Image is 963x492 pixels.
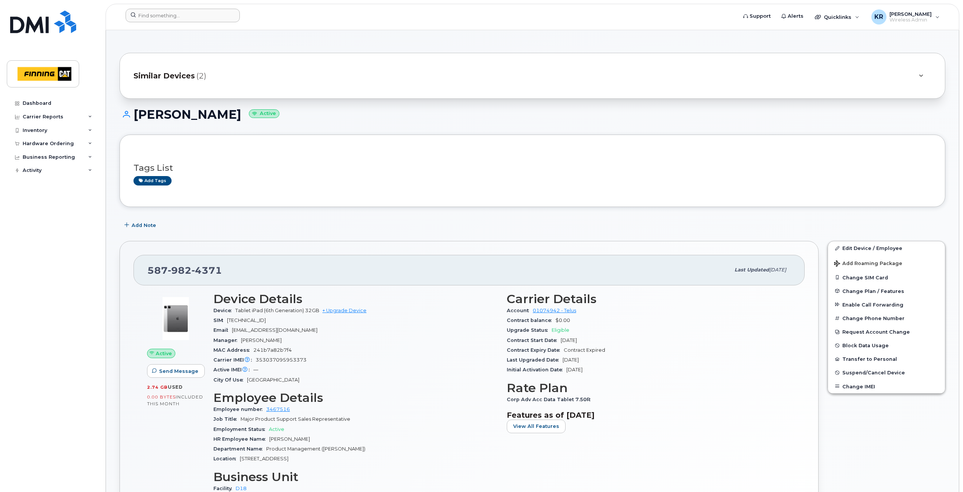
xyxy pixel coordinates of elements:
a: Edit Device / Employee [828,241,945,255]
a: D18 [236,486,247,491]
span: [EMAIL_ADDRESS][DOMAIN_NAME] [232,327,317,333]
span: [STREET_ADDRESS] [240,456,288,461]
span: Suspend/Cancel Device [842,370,905,376]
span: Contract Start Date [507,337,561,343]
span: — [253,367,258,372]
span: Add Note [132,222,156,229]
span: Eligible [552,327,569,333]
span: Tablet iPad (6th Generation) 32GB [235,308,319,313]
span: [PERSON_NAME] [241,337,282,343]
span: [GEOGRAPHIC_DATA] [247,377,299,383]
span: Corp Adv Acc Data Tablet 7.50R [507,397,594,402]
button: Change IMEI [828,380,945,393]
span: 241b7a82b7f4 [253,347,292,353]
span: Last Upgraded Date [507,357,563,363]
span: Department Name [213,446,266,452]
span: Change Plan / Features [842,288,904,294]
button: Enable Call Forwarding [828,298,945,311]
h3: Device Details [213,292,498,306]
button: View All Features [507,420,566,433]
button: Change SIM Card [828,271,945,284]
span: HR Employee Name [213,436,269,442]
span: $0.00 [555,317,570,323]
span: Manager [213,337,241,343]
a: + Upgrade Device [322,308,366,313]
button: Request Account Change [828,325,945,339]
button: Add Roaming Package [828,255,945,271]
span: [DATE] [566,367,583,372]
span: SIM [213,317,227,323]
span: Initial Activation Date [507,367,566,372]
h3: Business Unit [213,470,498,484]
span: Email [213,327,232,333]
h3: Rate Plan [507,381,791,395]
a: Add tags [133,176,172,185]
h3: Carrier Details [507,292,791,306]
span: Employee number [213,406,266,412]
span: Employment Status [213,426,269,432]
span: Contract Expired [564,347,605,353]
h3: Features as of [DATE] [507,411,791,420]
button: Change Phone Number [828,311,945,325]
span: Contract Expiry Date [507,347,564,353]
span: Contract balance [507,317,555,323]
small: Active [249,109,279,118]
span: MAC Address [213,347,253,353]
span: Facility [213,486,236,491]
span: Active [269,426,284,432]
button: Transfer to Personal [828,352,945,366]
span: 587 [147,265,222,276]
img: image20231002-4137094-12qiux7.jpeg [153,296,198,341]
span: Device [213,308,235,313]
span: [DATE] [769,267,786,273]
h1: [PERSON_NAME] [120,108,945,121]
span: [TECHNICAL_ID] [227,317,266,323]
button: Add Note [120,218,163,232]
span: 353037095953373 [256,357,307,363]
span: 0.00 Bytes [147,394,176,400]
span: [DATE] [563,357,579,363]
span: Send Message [159,368,198,375]
h3: Tags List [133,163,931,173]
span: 4371 [192,265,222,276]
span: Account [507,308,533,313]
span: Active IMEI [213,367,253,372]
span: included this month [147,394,203,406]
span: Active [156,350,172,357]
span: (2) [196,71,206,81]
button: Suspend/Cancel Device [828,366,945,379]
span: 982 [168,265,192,276]
span: used [168,384,183,390]
span: View All Features [513,423,559,430]
button: Block Data Usage [828,339,945,352]
a: 01074942 - Telus [533,308,576,313]
a: 3467516 [266,406,290,412]
span: Job Title [213,416,241,422]
span: Major Product Support Sales Representative [241,416,350,422]
button: Change Plan / Features [828,284,945,298]
span: [DATE] [561,337,577,343]
span: Similar Devices [133,71,195,81]
span: Last updated [735,267,769,273]
span: [PERSON_NAME] [269,436,310,442]
span: Add Roaming Package [834,261,902,268]
button: Send Message [147,364,205,378]
span: Enable Call Forwarding [842,302,903,307]
iframe: Messenger Launcher [930,459,957,486]
span: Product Management ([PERSON_NAME]) [266,446,365,452]
span: Carrier IMEI [213,357,256,363]
span: Upgrade Status [507,327,552,333]
span: 2.74 GB [147,385,168,390]
h3: Employee Details [213,391,498,405]
span: Location [213,456,240,461]
span: City Of Use [213,377,247,383]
